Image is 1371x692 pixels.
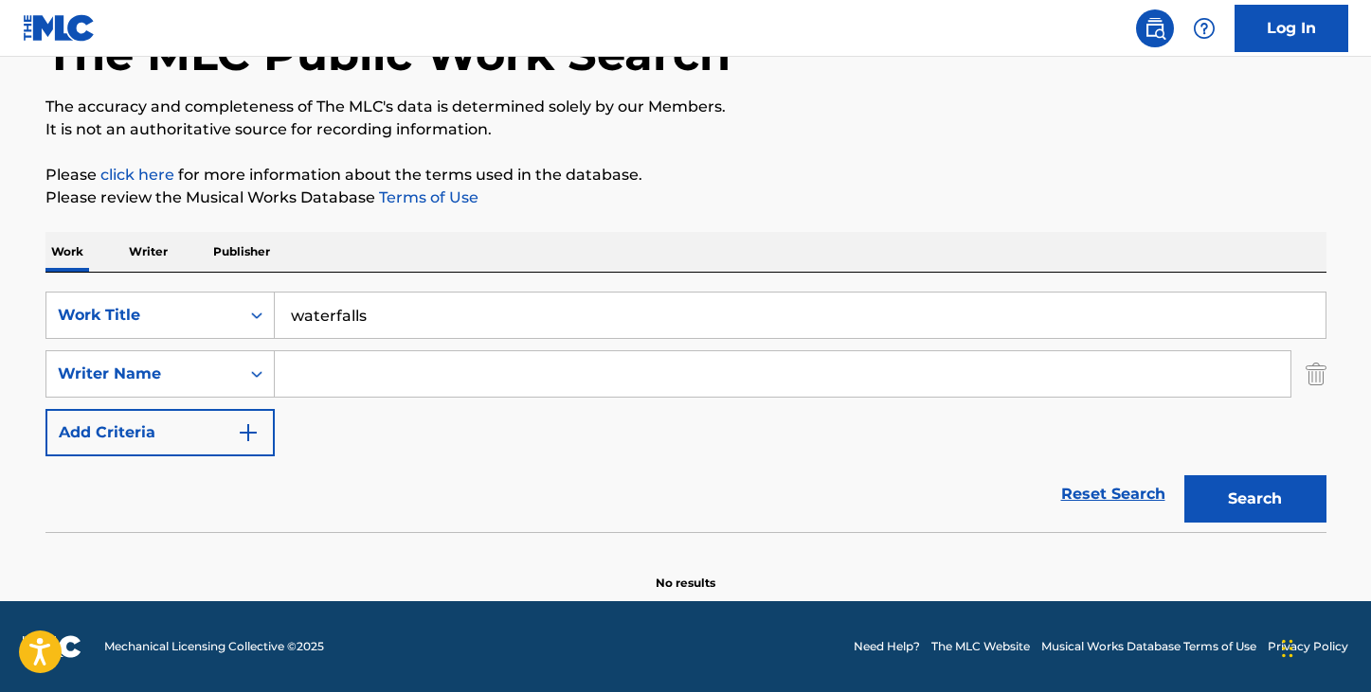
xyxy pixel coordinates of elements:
iframe: Chat Widget [1276,601,1371,692]
p: It is not an authoritative source for recording information. [45,118,1326,141]
img: MLC Logo [23,14,96,42]
button: Search [1184,475,1326,523]
a: Terms of Use [375,188,478,206]
a: Musical Works Database Terms of Use [1041,638,1256,655]
p: No results [656,552,715,592]
div: Help [1185,9,1223,47]
p: Work [45,232,89,272]
a: Reset Search [1052,473,1175,515]
p: Writer [123,232,173,272]
p: Please review the Musical Works Database [45,186,1326,209]
a: Privacy Policy [1268,638,1348,655]
div: Drag [1282,620,1293,677]
form: Search Form [45,292,1326,532]
a: Need Help? [854,638,920,655]
img: help [1193,17,1216,40]
img: search [1144,17,1166,40]
span: Mechanical Licensing Collective © 2025 [104,638,324,655]
img: Delete Criterion [1306,350,1326,398]
p: Publisher [207,232,276,272]
div: Writer Name [58,363,228,385]
a: Public Search [1136,9,1174,47]
a: Log In [1235,5,1348,52]
button: Add Criteria [45,409,275,456]
img: 9d2ae6d4665cec9f34b9.svg [237,421,260,444]
a: click here [100,166,174,184]
img: logo [23,635,81,658]
p: The accuracy and completeness of The MLC's data is determined solely by our Members. [45,96,1326,118]
div: Work Title [58,304,228,327]
p: Please for more information about the terms used in the database. [45,164,1326,186]
a: The MLC Website [931,638,1030,655]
